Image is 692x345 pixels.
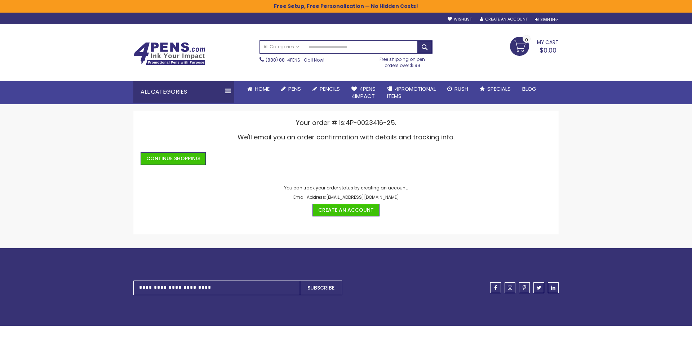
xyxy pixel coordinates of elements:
[516,81,542,97] a: Blog
[266,57,324,63] span: - Call Now!
[510,37,559,55] a: $0.00 0
[487,85,511,93] span: Specials
[133,81,234,103] div: All Categories
[474,81,516,97] a: Specials
[326,194,399,200] span: [EMAIL_ADDRESS][DOMAIN_NAME]
[275,81,307,97] a: Pens
[320,85,340,93] span: Pencils
[505,282,515,293] a: instagram
[263,44,300,50] span: All Categories
[241,81,275,97] a: Home
[508,285,512,290] span: instagram
[448,17,472,22] a: Wishlist
[346,118,395,127] span: 4P-0023416-25
[523,285,526,290] span: pinterest
[519,282,530,293] a: pinterest
[351,85,376,100] span: 4Pens 4impact
[533,282,544,293] a: twitter
[260,41,303,53] a: All Categories
[255,85,270,93] span: Home
[535,17,559,22] div: Sign In
[266,57,300,63] a: (888) 88-4PENS
[480,17,528,22] a: Create an Account
[346,81,381,104] a: 4Pens4impact
[490,282,501,293] a: facebook
[381,81,442,104] a: 4PROMOTIONALITEMS
[141,118,551,127] p: Your order # is: .
[537,285,541,290] span: twitter
[372,54,433,68] div: Free shipping on pen orders over $199
[293,194,325,200] span: Email Address
[307,284,334,291] span: Subscribe
[540,46,556,55] span: $0.00
[442,81,474,97] a: Rush
[146,155,200,162] span: Continue Shopping
[525,36,528,43] span: 0
[141,194,551,200] p: :
[141,152,206,165] a: Continue Shopping
[494,285,497,290] span: facebook
[522,85,536,93] span: Blog
[141,133,551,142] p: We'll email you an order confirmation with details and tracking info.
[551,285,555,290] span: linkedin
[288,85,301,93] span: Pens
[133,42,205,65] img: 4Pens Custom Pens and Promotional Products
[300,281,342,295] button: Subscribe
[454,85,468,93] span: Rush
[548,282,559,293] a: linkedin
[312,204,380,216] a: Create an Account
[387,85,436,100] span: 4PROMOTIONAL ITEMS
[307,81,346,97] a: Pencils
[141,185,551,191] p: You can track your order status by creating an account.
[318,206,374,214] span: Create an Account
